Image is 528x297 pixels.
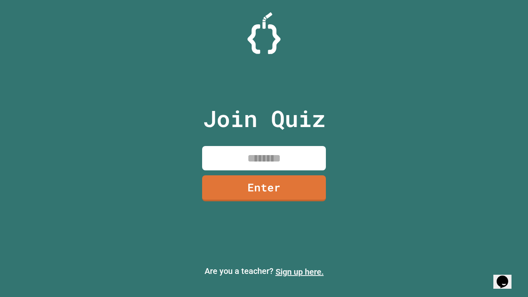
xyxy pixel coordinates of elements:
a: Sign up here. [276,267,324,277]
a: Enter [202,175,326,201]
p: Join Quiz [203,101,325,136]
iframe: chat widget [493,264,520,289]
iframe: chat widget [460,228,520,263]
img: Logo.svg [247,12,280,54]
p: Are you a teacher? [7,265,521,278]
